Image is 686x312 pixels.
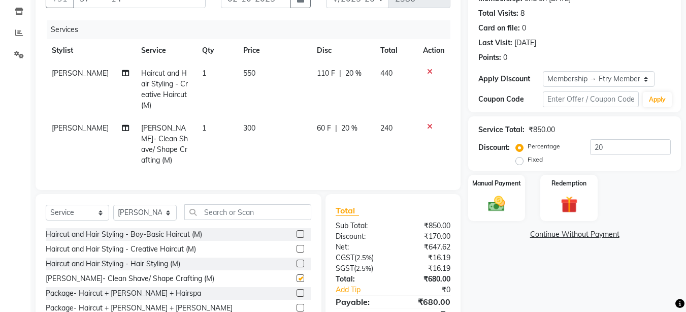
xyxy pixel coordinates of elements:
[47,20,458,39] div: Services
[328,242,393,253] div: Net:
[478,142,510,153] div: Discount:
[380,69,393,78] span: 440
[141,123,188,165] span: [PERSON_NAME]- Clean Shave/ Shape Crafting (M)
[196,39,237,62] th: Qty
[46,39,135,62] th: Stylist
[478,52,501,63] div: Points:
[336,205,359,216] span: Total
[135,39,197,62] th: Service
[336,264,354,273] span: SGST
[417,39,450,62] th: Action
[478,8,518,19] div: Total Visits:
[404,285,459,295] div: ₹0
[643,92,672,107] button: Apply
[393,296,458,308] div: ₹680.00
[393,231,458,242] div: ₹170.00
[328,221,393,231] div: Sub Total:
[52,69,109,78] span: [PERSON_NAME]
[503,52,507,63] div: 0
[328,231,393,242] div: Discount:
[393,242,458,253] div: ₹647.62
[528,155,543,164] label: Fixed
[46,259,180,269] div: Haircut and Hair Styling - Hair Styling (M)
[393,263,458,274] div: ₹16.19
[341,123,357,134] span: 20 %
[528,142,560,151] label: Percentage
[141,69,188,110] span: Haircut and Hair Styling - Creative Haircut (M)
[483,194,510,213] img: _cash.svg
[46,244,196,255] div: Haircut and Hair Styling - Creative Haircut (M)
[328,296,393,308] div: Payable:
[243,69,255,78] span: 550
[520,8,525,19] div: 8
[328,274,393,285] div: Total:
[514,38,536,48] div: [DATE]
[529,124,555,135] div: ₹850.00
[380,123,393,133] span: 240
[356,254,372,262] span: 2.5%
[478,38,512,48] div: Last Visit:
[317,123,331,134] span: 60 F
[243,123,255,133] span: 300
[478,94,542,105] div: Coupon Code
[328,253,393,263] div: ( )
[470,229,679,240] a: Continue Without Payment
[556,194,583,215] img: _gift.svg
[472,179,521,188] label: Manual Payment
[311,39,374,62] th: Disc
[393,274,458,285] div: ₹680.00
[356,264,371,272] span: 2.5%
[478,74,542,84] div: Apply Discount
[328,263,393,274] div: ( )
[543,91,639,107] input: Enter Offer / Coupon Code
[478,23,520,34] div: Card on file:
[237,39,311,62] th: Price
[336,253,354,262] span: CGST
[522,23,526,34] div: 0
[393,253,458,263] div: ₹16.19
[551,179,586,188] label: Redemption
[335,123,337,134] span: |
[202,69,206,78] span: 1
[46,273,214,284] div: [PERSON_NAME]- Clean Shave/ Shape Crafting (M)
[374,39,417,62] th: Total
[478,124,525,135] div: Service Total:
[202,123,206,133] span: 1
[393,221,458,231] div: ₹850.00
[46,288,201,299] div: Package- Haircut + [PERSON_NAME] + Hairspa
[46,229,202,240] div: Haircut and Hair Styling - Boy-Basic Haircut (M)
[52,123,109,133] span: [PERSON_NAME]
[328,285,404,295] a: Add Tip
[345,68,362,79] span: 20 %
[184,204,311,220] input: Search or Scan
[317,68,335,79] span: 110 F
[339,68,341,79] span: |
